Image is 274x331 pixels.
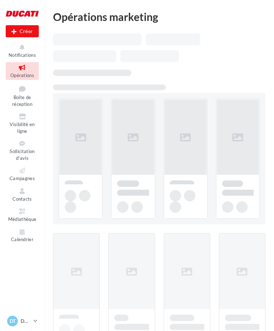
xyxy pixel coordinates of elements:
a: Contacts [6,186,39,203]
span: Opérations [10,72,34,78]
a: Calendrier [6,227,39,244]
span: Médiathèque [8,216,37,222]
a: Visibilité en ligne [6,111,39,135]
span: DT [10,318,16,325]
span: Contacts [12,196,32,202]
span: Sollicitation d'avis [10,148,35,161]
a: Opérations [6,62,39,80]
button: Notifications [6,42,39,59]
span: Notifications [9,52,36,58]
a: Boîte de réception [6,83,39,109]
span: Boîte de réception [12,94,32,107]
a: Médiathèque [6,206,39,223]
span: Visibilité en ligne [10,121,35,134]
p: DUCATI TOULON [21,318,31,325]
div: Opérations marketing [53,11,265,22]
a: DT DUCATI TOULON [6,314,39,328]
span: Campagnes [10,175,35,181]
span: Calendrier [11,237,33,243]
div: Nouvelle campagne [6,25,39,37]
a: Sollicitation d'avis [6,138,39,162]
a: Campagnes [6,165,39,183]
button: Créer [6,25,39,37]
